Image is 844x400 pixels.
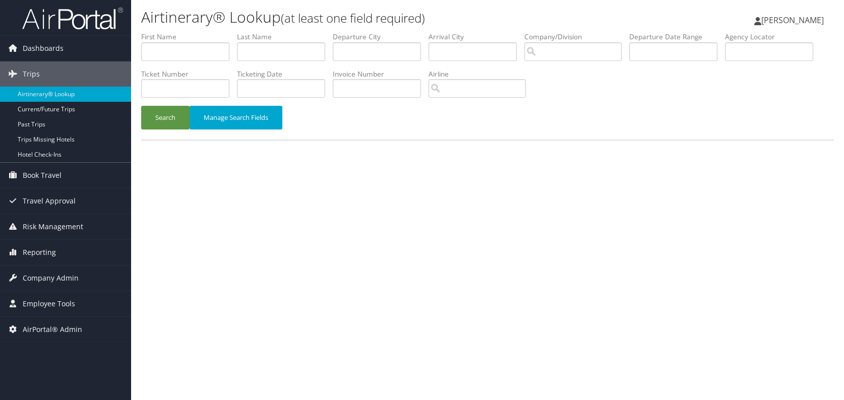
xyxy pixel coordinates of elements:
label: Invoice Number [333,69,429,79]
label: Ticket Number [141,69,237,79]
span: Reporting [23,240,56,265]
label: Ticketing Date [237,69,333,79]
label: First Name [141,32,237,42]
img: airportal-logo.png [22,7,123,30]
span: Book Travel [23,163,62,188]
h1: Airtinerary® Lookup [141,7,603,28]
small: (at least one field required) [281,10,425,26]
button: Search [141,106,190,129]
label: Airline [429,69,533,79]
span: Employee Tools [23,291,75,316]
label: Last Name [237,32,333,42]
label: Arrival City [429,32,524,42]
a: [PERSON_NAME] [754,5,834,35]
span: Company Admin [23,265,79,291]
span: AirPortal® Admin [23,317,82,342]
span: Risk Management [23,214,83,239]
span: Travel Approval [23,188,76,214]
label: Company/Division [524,32,629,42]
button: Manage Search Fields [190,106,282,129]
label: Agency Locator [725,32,821,42]
span: Trips [23,61,40,87]
span: Dashboards [23,36,64,61]
span: [PERSON_NAME] [761,15,824,26]
label: Departure Date Range [629,32,725,42]
label: Departure City [333,32,429,42]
